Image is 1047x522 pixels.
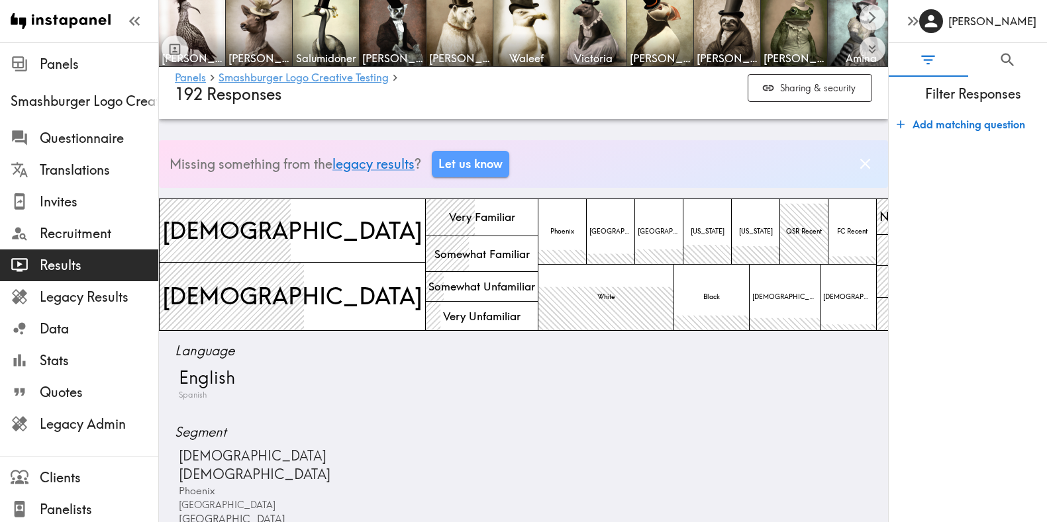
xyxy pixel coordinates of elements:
span: Smashburger Logo Creative Testing [11,92,158,110]
h6: [PERSON_NAME] [948,14,1036,28]
span: Victoria [563,51,624,65]
span: Invites [40,193,158,211]
button: Sharing & security [748,74,872,103]
span: [DEMOGRAPHIC_DATA] [160,277,425,315]
span: Very Unfamiliar [440,306,523,326]
span: [US_STATE] [736,224,775,239]
span: Recruitment [40,224,158,243]
span: Waleef [496,51,557,65]
a: Smashburger Logo Creative Testing [219,72,389,85]
span: [PERSON_NAME] [630,51,691,65]
span: Phoenix [548,224,577,239]
span: [DEMOGRAPHIC_DATA] [750,290,819,304]
span: [PERSON_NAME] [764,51,824,65]
a: Let us know [432,151,509,177]
span: Translations [40,161,158,179]
span: Legacy Results [40,288,158,306]
button: Dismiss banner [853,152,877,176]
a: legacy results [332,155,415,172]
span: [GEOGRAPHIC_DATA] [175,498,275,512]
span: Somewhat Familiar [432,243,532,264]
span: Language [175,341,872,360]
span: Salumidoner [295,51,356,65]
span: [PERSON_NAME] [429,51,490,65]
span: Black [701,290,723,304]
span: Amina [830,51,891,65]
span: Data [40,320,158,338]
span: Filter Responses [899,85,1047,103]
span: Panels [40,55,158,73]
span: [DEMOGRAPHIC_DATA] [160,212,425,249]
p: Missing something from the ? [170,155,421,173]
span: Stats [40,351,158,370]
span: Panelists [40,500,158,519]
span: Clients [40,468,158,487]
span: [PERSON_NAME] [162,51,223,65]
button: Expand to show all items [860,36,885,62]
span: Spanish [175,389,207,402]
span: Results [40,256,158,275]
span: Segment [175,423,872,441]
span: 192 Responses [175,85,281,104]
span: [PERSON_NAME] [697,51,758,65]
span: Search [999,51,1017,69]
button: Toggle between responses and questions [162,36,188,62]
span: Legacy Admin [40,415,158,433]
span: Questionnaire [40,129,158,148]
a: Panels [175,72,206,85]
span: [US_STATE] [688,224,727,239]
span: QSR Recent [783,224,824,239]
button: Add matching question [891,111,1030,138]
button: Scroll right [860,5,885,30]
span: Somewhat Unfamiliar [426,276,538,296]
span: [PERSON_NAME] [362,51,423,65]
span: Quotes [40,383,158,402]
span: [GEOGRAPHIC_DATA] [587,224,634,239]
span: [PERSON_NAME] [228,51,289,65]
span: English [175,365,235,390]
span: FC Recent [834,224,870,239]
span: [DEMOGRAPHIC_DATA] [175,464,330,484]
button: Filter Responses [889,43,968,77]
span: No Recent Visits [877,205,975,228]
span: White [595,290,618,304]
span: [GEOGRAPHIC_DATA] [635,224,683,239]
span: Phoenix [175,484,215,498]
span: [DEMOGRAPHIC_DATA] [175,447,326,465]
span: [DEMOGRAPHIC_DATA] [821,290,877,304]
span: Very Familiar [446,206,518,227]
